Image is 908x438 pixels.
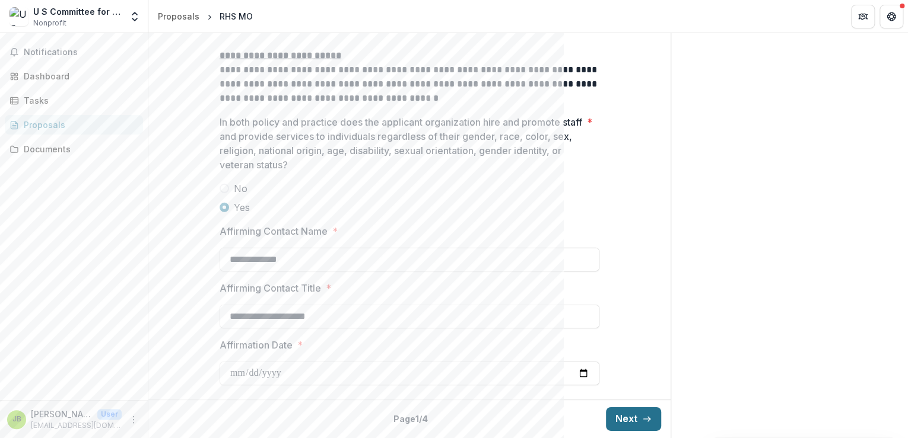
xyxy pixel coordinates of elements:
button: Open entity switcher [126,5,143,28]
img: U S Committee for Refugees and Immigrants Inc [9,7,28,26]
a: Dashboard [5,66,143,86]
div: RHS MO [220,10,253,23]
button: More [126,413,141,427]
p: [EMAIL_ADDRESS][DOMAIN_NAME] [31,420,122,431]
a: Tasks [5,91,143,110]
div: Proposals [158,10,199,23]
p: User [97,409,122,420]
span: Yes [234,200,250,215]
span: Nonprofit [33,18,66,28]
div: Documents [24,143,134,155]
button: Next [606,407,661,431]
span: Notifications [24,47,138,57]
button: Get Help [880,5,903,28]
a: Proposals [153,8,204,25]
nav: breadcrumb [153,8,258,25]
p: [PERSON_NAME] [31,408,93,420]
a: Proposals [5,115,143,135]
div: Dashboard [24,70,134,82]
a: Documents [5,139,143,159]
p: Affirming Contact Name [220,224,328,238]
button: Partners [851,5,875,28]
p: In both policy and practice does the applicant organization hire and promote staff and provide se... [220,115,582,172]
button: Notifications [5,43,143,62]
p: Page 1 / 4 [393,413,428,425]
p: Affirming Contact Title [220,281,321,295]
div: U S Committee for Refugees and Immigrants Inc [33,5,122,18]
div: Proposals [24,119,134,131]
div: Tasks [24,94,134,107]
span: No [234,181,247,196]
p: Affirmation Date [220,338,293,352]
div: Jane Buchholz [12,415,21,423]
